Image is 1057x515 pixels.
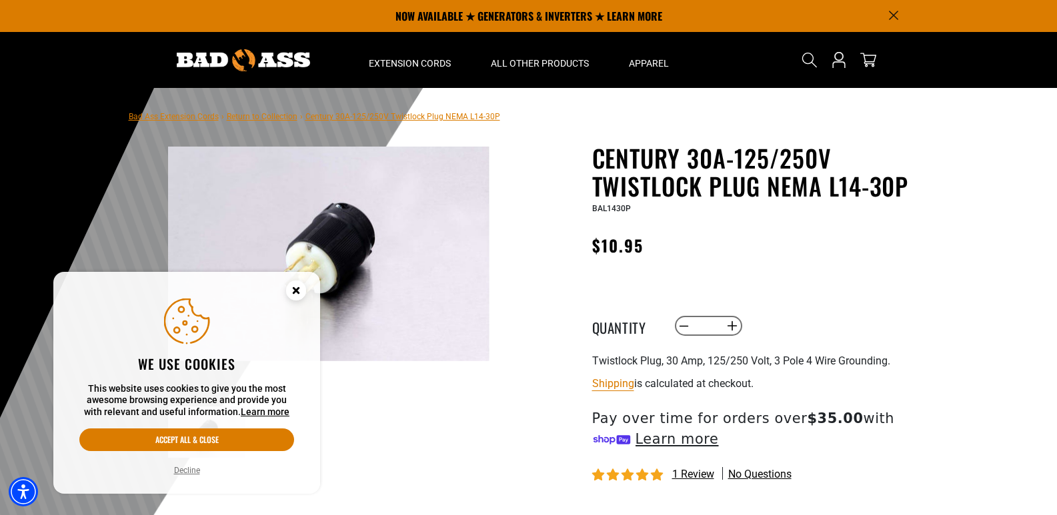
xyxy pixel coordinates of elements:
a: Bad Ass Extension Cords [129,112,219,121]
span: Twistlock Plug, 30 Amp, 125/250 Volt, 3 Pole 4 Wire Grounding. [592,354,890,367]
span: 1 review [672,468,714,480]
button: Decline [170,464,204,477]
span: › [221,112,224,121]
p: This website uses cookies to give you the most awesome browsing experience and provide you with r... [79,383,294,418]
span: Century 30A-125/250V Twistlock Plug NEMA L14-30P [305,112,500,121]
label: Quantity [592,317,659,334]
span: All Other Products [491,57,589,69]
span: Extension Cords [369,57,451,69]
summary: Extension Cords [349,32,471,88]
div: Accessibility Menu [9,477,38,506]
h1: Century 30A-125/250V Twistlock Plug NEMA L14-30P [592,144,919,200]
span: BAL1430P [592,204,631,213]
span: › [300,112,303,121]
a: Return to Collection [227,112,297,121]
span: 5.00 stars [592,469,666,482]
span: Apparel [629,57,669,69]
span: No questions [728,467,792,482]
a: Shipping [592,377,634,390]
img: Bad Ass Extension Cords [177,49,310,71]
summary: Apparel [609,32,689,88]
a: Learn more [241,406,289,417]
summary: Search [799,49,820,71]
nav: breadcrumbs [129,108,500,124]
div: is calculated at checkout. [592,374,919,392]
button: Accept all & close [79,428,294,451]
aside: Cookie Consent [53,272,320,494]
span: $10.95 [592,233,644,257]
h2: We use cookies [79,355,294,372]
summary: All Other Products [471,32,609,88]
